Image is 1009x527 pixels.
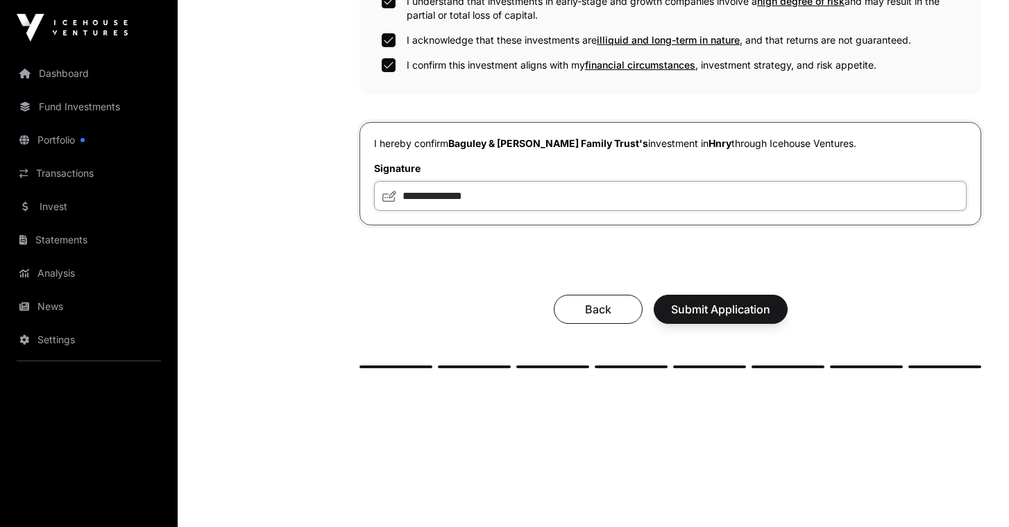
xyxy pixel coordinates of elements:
[709,137,731,149] span: Hnry
[11,58,167,89] a: Dashboard
[654,295,788,324] button: Submit Application
[554,295,643,324] button: Back
[448,137,648,149] span: Baguley & [PERSON_NAME] Family Trust's
[11,158,167,189] a: Transactions
[11,258,167,288] a: Analysis
[407,58,876,72] label: I confirm this investment aligns with my , investment strategy, and risk appetite.
[571,301,625,318] span: Back
[597,34,740,46] span: illiquid and long-term in nature
[11,225,167,255] a: Statements
[11,191,167,222] a: Invest
[671,301,770,318] span: Submit Application
[11,125,167,155] a: Portfolio
[940,460,1009,527] iframe: Chat Widget
[17,14,128,42] img: Icehouse Ventures Logo
[11,92,167,122] a: Fund Investments
[11,325,167,355] a: Settings
[374,137,967,150] p: I hereby confirm investment in through Icehouse Ventures.
[374,162,967,175] label: Signature
[407,33,911,47] label: I acknowledge that these investments are , and that returns are not guaranteed.
[585,59,695,71] span: financial circumstances
[11,291,167,322] a: News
